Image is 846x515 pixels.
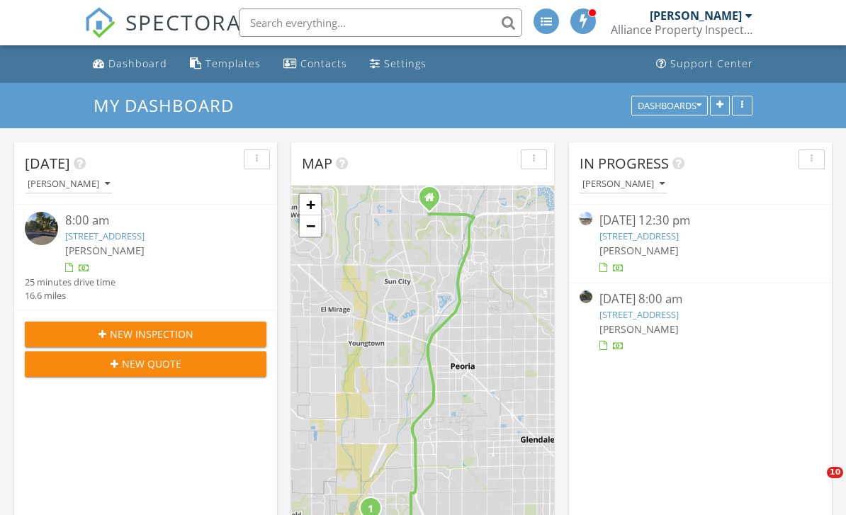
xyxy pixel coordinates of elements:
[239,9,522,37] input: Search everything...
[25,212,58,245] img: streetview
[300,57,347,70] div: Contacts
[302,154,332,173] span: Map
[599,290,801,308] div: [DATE] 8:00 am
[429,197,438,205] div: 9333 W. Pontiac Dr. , Peoria AZ 85382
[599,212,801,230] div: [DATE] 12:30 pm
[125,7,242,37] span: SPECTORA
[650,51,759,77] a: Support Center
[25,351,266,377] button: New Quote
[580,154,669,173] span: In Progress
[205,57,261,70] div: Templates
[368,504,373,514] i: 1
[580,290,592,303] img: streetview
[650,9,742,23] div: [PERSON_NAME]
[278,51,353,77] a: Contacts
[638,101,701,111] div: Dashboards
[25,212,266,302] a: 8:00 am [STREET_ADDRESS] [PERSON_NAME] 25 minutes drive time 16.6 miles
[87,51,173,77] a: Dashboard
[25,289,115,302] div: 16.6 miles
[599,230,679,242] a: [STREET_ADDRESS]
[25,276,115,289] div: 25 minutes drive time
[827,467,843,478] span: 10
[599,322,679,336] span: [PERSON_NAME]
[798,467,832,501] iframe: Intercom live chat
[300,215,321,237] a: Zoom out
[580,212,592,225] img: streetview
[108,57,167,70] div: Dashboard
[611,23,752,37] div: Alliance Property Inspections
[580,290,821,353] a: [DATE] 8:00 am [STREET_ADDRESS] [PERSON_NAME]
[94,94,246,117] a: My Dashboard
[25,322,266,347] button: New Inspection
[65,212,247,230] div: 8:00 am
[110,327,193,341] span: New Inspection
[631,96,708,115] button: Dashboards
[122,356,181,371] span: New Quote
[580,175,667,194] button: [PERSON_NAME]
[599,244,679,257] span: [PERSON_NAME]
[25,154,70,173] span: [DATE]
[25,175,113,194] button: [PERSON_NAME]
[84,7,115,38] img: The Best Home Inspection Software - Spectora
[84,19,242,49] a: SPECTORA
[670,57,753,70] div: Support Center
[184,51,266,77] a: Templates
[580,212,821,275] a: [DATE] 12:30 pm [STREET_ADDRESS] [PERSON_NAME]
[65,230,145,242] a: [STREET_ADDRESS]
[300,194,321,215] a: Zoom in
[28,179,110,189] div: [PERSON_NAME]
[364,51,432,77] a: Settings
[599,308,679,321] a: [STREET_ADDRESS]
[65,244,145,257] span: [PERSON_NAME]
[582,179,665,189] div: [PERSON_NAME]
[384,57,427,70] div: Settings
